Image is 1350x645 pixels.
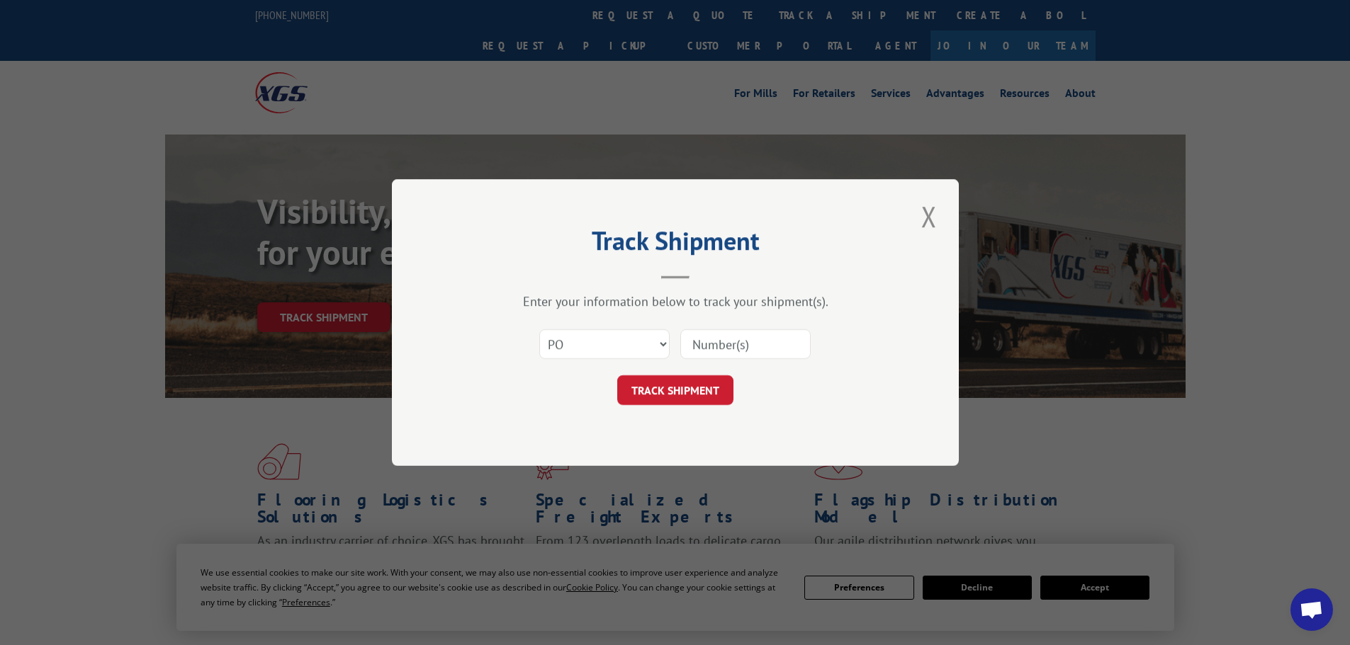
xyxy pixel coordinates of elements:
button: TRACK SHIPMENT [617,375,733,405]
div: Enter your information below to track your shipment(s). [463,293,888,309]
button: Close modal [917,197,941,236]
h2: Track Shipment [463,231,888,258]
a: Open chat [1290,588,1333,631]
input: Number(s) [680,329,811,359]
